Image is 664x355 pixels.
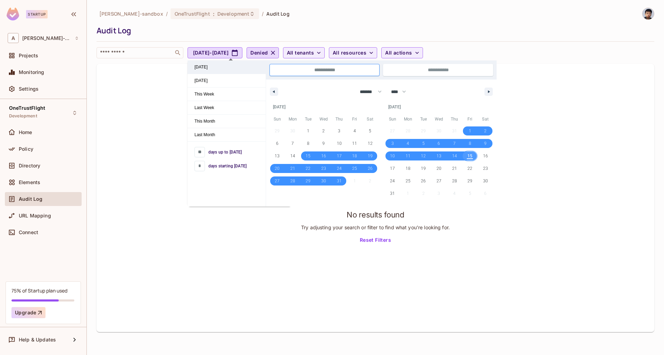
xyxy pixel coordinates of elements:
span: Sat [362,114,378,125]
span: Audit Log [266,10,289,17]
span: 9 [322,137,325,150]
button: 22 [462,162,478,175]
li: / [166,10,168,17]
span: 12 [421,150,426,162]
span: All actions [385,49,412,57]
span: 12 [368,137,373,150]
button: 8 [300,137,316,150]
button: 7 [447,137,462,150]
button: This Month [188,115,266,128]
span: 23 [483,162,488,175]
button: 5 [416,137,431,150]
span: Sun [269,114,285,125]
button: 4 [400,137,416,150]
button: 17 [385,162,400,175]
button: All resources [329,47,377,58]
span: Development [9,113,37,119]
span: 26 [421,175,426,187]
span: 14 [452,150,457,162]
button: 24 [385,175,400,187]
button: [DATE] [188,74,266,88]
span: 22 [467,162,472,175]
button: [DATE]-[DATE] [188,47,242,58]
button: 25 [347,162,363,175]
span: Wed [431,114,447,125]
span: Projects [19,53,38,58]
span: All tenants [287,49,314,57]
span: Sun [385,114,400,125]
span: 13 [275,150,280,162]
button: 2 [316,125,332,137]
span: 9 [484,137,487,150]
span: 17 [337,150,342,162]
span: Tue [300,114,316,125]
span: 13 [437,150,441,162]
button: 19 [416,162,431,175]
button: 3 [331,125,347,137]
span: days up to [DATE] [208,149,242,155]
span: Development [217,10,249,17]
button: 14 [447,150,462,162]
span: 8 [469,137,471,150]
img: Alexander Ip [642,8,654,19]
button: 17 [331,150,347,162]
span: Home [19,130,32,135]
span: URL Mapping [19,213,51,218]
h1: No results found [347,209,404,220]
span: Mon [285,114,301,125]
button: 16 [478,150,493,162]
span: 30 [321,175,326,187]
span: 6 [438,137,440,150]
button: 18 [400,162,416,175]
button: Last Month [188,128,266,142]
span: 2 [322,125,325,137]
span: 25 [352,162,357,175]
span: 15 [306,150,310,162]
button: 12 [416,150,431,162]
span: 31 [337,175,342,187]
button: 21 [447,162,462,175]
button: 6 [269,137,285,150]
button: 29 [462,175,478,187]
span: Last Month [188,128,266,141]
span: Thu [447,114,462,125]
button: 1 [462,125,478,137]
img: SReyMgAAAABJRU5ErkJggg== [7,8,19,20]
div: 75% of Startup plan used [11,287,67,294]
button: Reset Filters [357,235,394,246]
span: 15 [467,150,472,162]
span: Wed [316,114,332,125]
span: Help & Updates [19,337,56,342]
span: 5 [369,125,371,137]
button: 19 [362,150,378,162]
span: 29 [467,175,472,187]
span: Connect [19,230,38,235]
span: 11 [406,150,410,162]
div: Audit Log [97,25,651,36]
button: Last Week [188,101,266,115]
span: 6 [276,137,279,150]
li: / [262,10,264,17]
span: 17 [390,162,395,175]
button: 23 [478,162,493,175]
div: Startup [26,10,48,18]
span: 22 [306,162,310,175]
button: 11 [347,137,363,150]
span: OneTrustFlight [175,10,210,17]
span: 25 [406,175,410,187]
span: 1 [307,125,309,137]
button: 27 [431,175,447,187]
span: Fri [347,114,363,125]
span: 10 [390,150,395,162]
span: 2 [484,125,487,137]
button: This Week [188,88,266,101]
span: A [8,33,19,43]
span: Settings [19,86,39,92]
button: 13 [269,150,285,162]
button: 31 [331,175,347,187]
span: Mon [400,114,416,125]
span: 11 [352,137,357,150]
button: 10 [385,150,400,162]
button: 26 [416,175,431,187]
